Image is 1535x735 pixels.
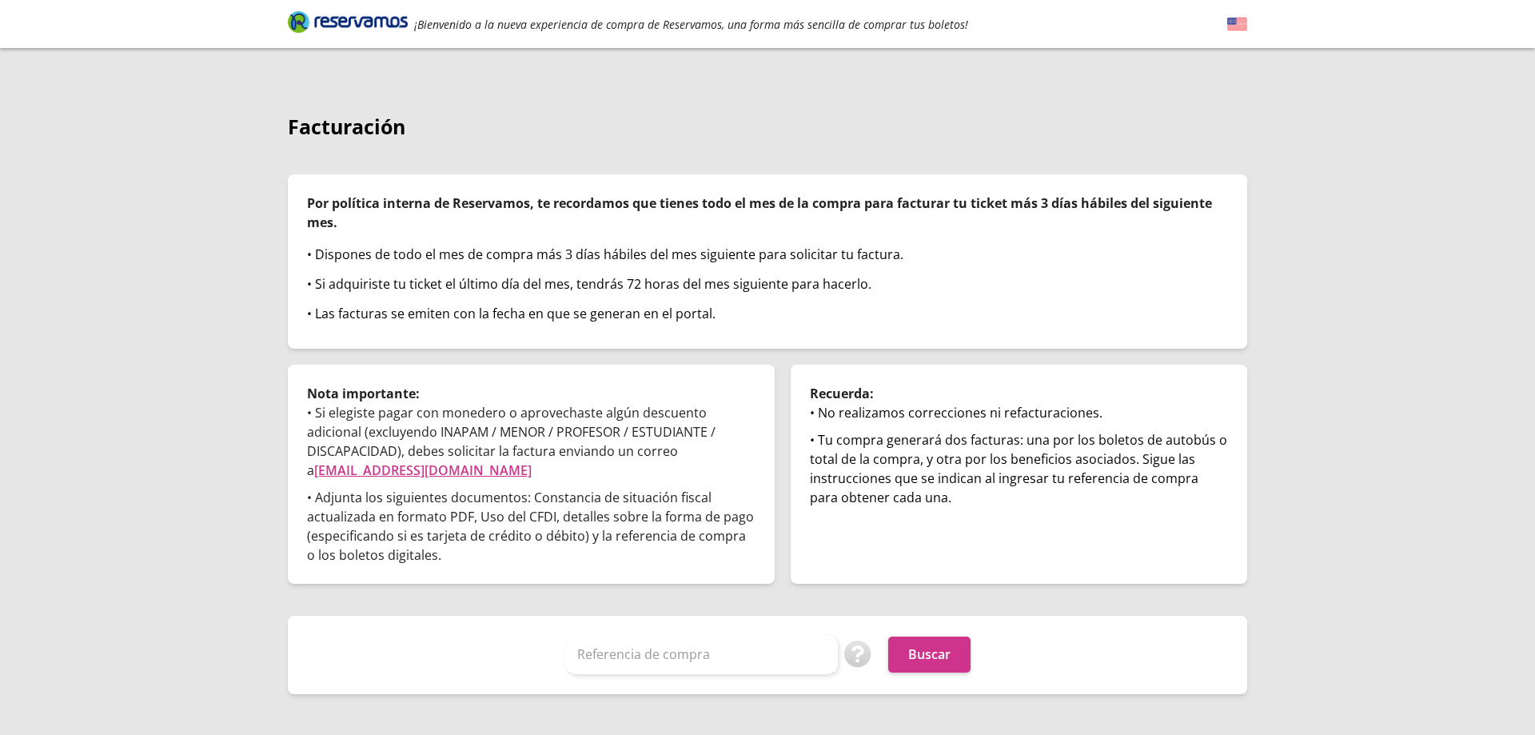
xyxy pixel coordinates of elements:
div: • Las facturas se emiten con la fecha en que se generan en el portal. [307,304,1228,323]
button: English [1227,14,1247,34]
div: • Si adquiriste tu ticket el último día del mes, tendrás 72 horas del mes siguiente para hacerlo. [307,274,1228,294]
p: • Adjunta los siguientes documentos: Constancia de situación fiscal actualizada en formato PDF, U... [307,488,756,565]
p: • Si elegiste pagar con monedero o aprovechaste algún descuento adicional (excluyendo INAPAM / ME... [307,403,756,480]
a: Brand Logo [288,10,408,38]
em: ¡Bienvenido a la nueva experiencia de compra de Reservamos, una forma más sencilla de comprar tus... [414,17,968,32]
a: [EMAIL_ADDRESS][DOMAIN_NAME] [314,461,532,479]
button: Buscar [888,637,971,673]
p: Por política interna de Reservamos, te recordamos que tienes todo el mes de la compra para factur... [307,194,1228,232]
i: Brand Logo [288,10,408,34]
div: • Tu compra generará dos facturas: una por los boletos de autobús o total de la compra, y otra po... [810,430,1228,507]
div: • Dispones de todo el mes de compra más 3 días hábiles del mes siguiente para solicitar tu factura. [307,245,1228,264]
div: • No realizamos correcciones ni refacturaciones. [810,403,1228,422]
p: Facturación [288,112,1247,142]
p: Recuerda: [810,384,1228,403]
p: Nota importante: [307,384,756,403]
